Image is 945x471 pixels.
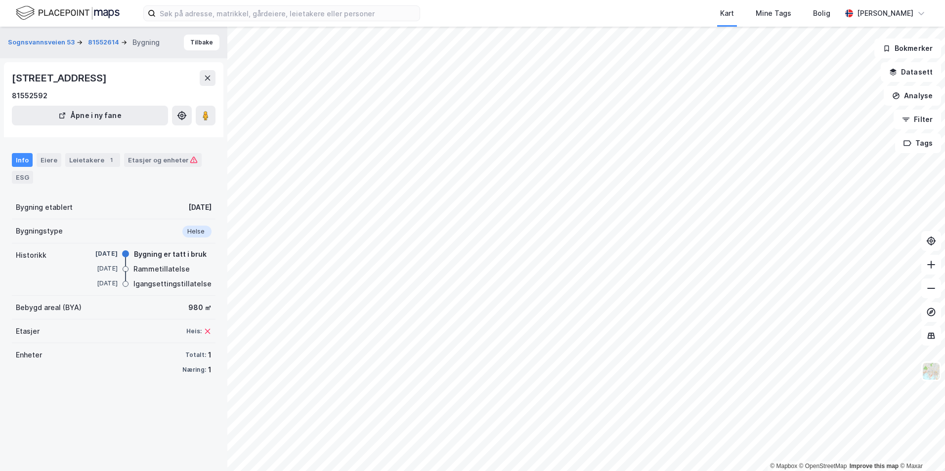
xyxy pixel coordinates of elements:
div: Info [12,153,33,167]
div: Historikk [16,249,46,261]
input: Søk på adresse, matrikkel, gårdeiere, leietakere eller personer [156,6,420,21]
button: Åpne i ny fane [12,106,168,125]
div: [PERSON_NAME] [857,7,913,19]
div: Heis: [186,327,202,335]
div: Bygningstype [16,225,63,237]
button: Filter [894,110,941,129]
div: Bolig [813,7,830,19]
div: Bygning etablert [16,201,73,213]
button: 81552614 [88,38,121,47]
div: Igangsettingstillatelse [133,278,212,290]
button: Tilbake [184,35,219,50]
div: Etasjer [16,325,40,337]
div: Etasjer og enheter [128,156,198,164]
div: 980 ㎡ [188,302,212,314]
div: Enheter [16,349,42,361]
div: Totalt: [185,351,206,359]
div: Rammetillatelse [133,263,190,275]
button: Analyse [884,86,941,106]
div: [DATE] [78,279,118,288]
button: Bokmerker [874,39,941,58]
a: OpenStreetMap [799,463,847,470]
div: Bebygd areal (BYA) [16,302,82,314]
div: ESG [12,171,33,184]
div: [STREET_ADDRESS] [12,70,109,86]
div: Eiere [37,153,61,167]
div: 1 [208,364,212,376]
div: [DATE] [78,249,118,258]
div: Bygning [132,37,160,48]
img: logo.f888ab2527a4732fd821a326f86c7f29.svg [16,4,120,22]
div: 81552592 [12,90,47,102]
div: Mine Tags [756,7,791,19]
div: [DATE] [188,201,212,213]
div: 1 [208,349,212,361]
img: Z [922,362,941,381]
iframe: Chat Widget [896,424,945,471]
button: Sognsvannsveien 53 [8,38,77,47]
button: Tags [895,133,941,153]
a: Mapbox [770,463,797,470]
div: 1 [106,155,116,165]
div: Leietakere [65,153,120,167]
a: Improve this map [850,463,899,470]
button: Datasett [881,62,941,82]
div: [DATE] [78,264,118,273]
div: Næring: [182,366,206,374]
div: Bygning er tatt i bruk [134,248,207,260]
div: Kart [720,7,734,19]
